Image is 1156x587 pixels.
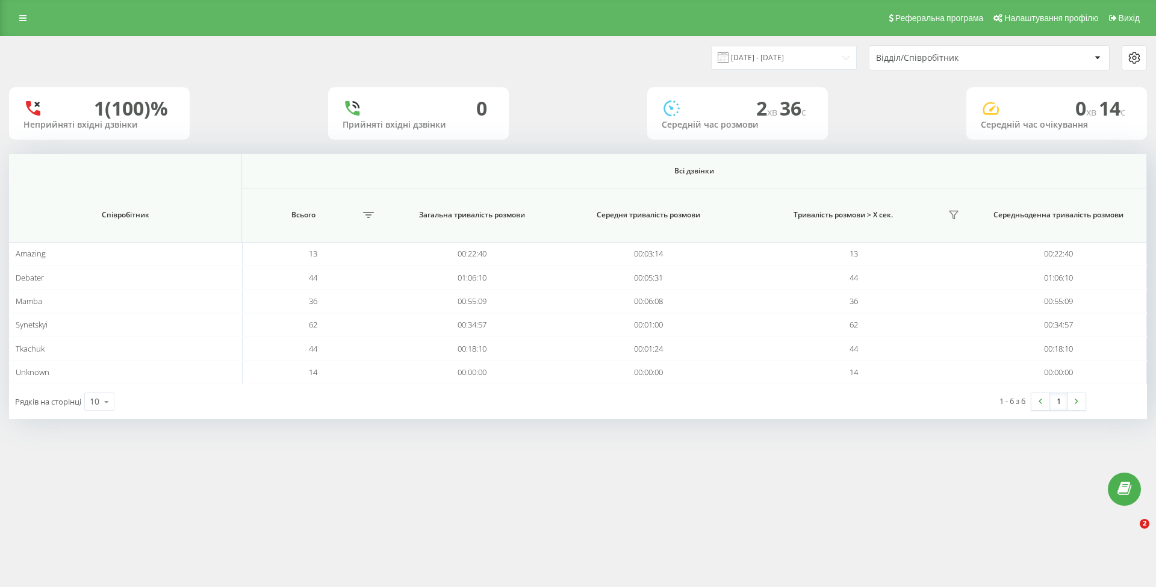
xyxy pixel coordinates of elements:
[384,242,560,266] td: 00:22:40
[850,367,858,377] span: 14
[384,313,560,337] td: 00:34:57
[16,296,42,306] span: Mamba
[971,313,1148,337] td: 00:34:57
[384,290,560,313] td: 00:55:09
[971,242,1148,266] td: 00:22:40
[981,120,1133,130] div: Середній час очікування
[561,242,737,266] td: 00:03:14
[248,210,359,220] span: Всього
[780,95,806,121] span: 36
[850,296,858,306] span: 36
[561,361,737,384] td: 00:00:00
[971,290,1148,313] td: 00:55:09
[756,95,780,121] span: 2
[1086,105,1099,119] span: хв
[1115,519,1144,548] iframe: Intercom live chat
[16,343,45,354] span: Tkachuk
[309,319,317,330] span: 62
[343,120,494,130] div: Прийняті вхідні дзвінки
[309,296,317,306] span: 36
[971,361,1148,384] td: 00:00:00
[662,120,813,130] div: Середній час розмови
[971,337,1148,360] td: 00:18:10
[850,248,858,259] span: 13
[309,272,317,283] span: 44
[26,210,225,220] span: Співробітник
[16,367,49,377] span: Unknown
[16,319,48,330] span: Synetskyi
[1075,95,1099,121] span: 0
[850,319,858,330] span: 62
[384,266,560,289] td: 01:06:10
[1004,13,1098,23] span: Налаштування профілю
[984,210,1132,220] span: Середньоденна тривалість розмови
[384,337,560,360] td: 00:18:10
[1140,519,1149,529] span: 2
[574,210,722,220] span: Середня тривалість розмови
[16,248,46,259] span: Amazing
[16,272,44,283] span: Debater
[293,166,1095,176] span: Всі дзвінки
[476,97,487,120] div: 0
[561,337,737,360] td: 00:01:24
[309,367,317,377] span: 14
[1049,393,1067,410] a: 1
[94,97,168,120] div: 1 (100)%
[767,105,780,119] span: хв
[90,396,99,408] div: 10
[895,13,984,23] span: Реферальна програма
[561,313,737,337] td: 00:01:00
[1119,13,1140,23] span: Вихід
[561,266,737,289] td: 00:05:31
[999,395,1025,407] div: 1 - 6 з 6
[801,105,806,119] span: c
[15,396,81,407] span: Рядків на сторінці
[744,210,943,220] span: Тривалість розмови > Х сек.
[1099,95,1125,121] span: 14
[850,343,858,354] span: 44
[23,120,175,130] div: Неприйняті вхідні дзвінки
[850,272,858,283] span: 44
[971,266,1148,289] td: 01:06:10
[561,290,737,313] td: 00:06:08
[1120,105,1125,119] span: c
[384,361,560,384] td: 00:00:00
[876,53,1020,63] div: Відділ/Співробітник
[398,210,546,220] span: Загальна тривалість розмови
[309,248,317,259] span: 13
[309,343,317,354] span: 44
